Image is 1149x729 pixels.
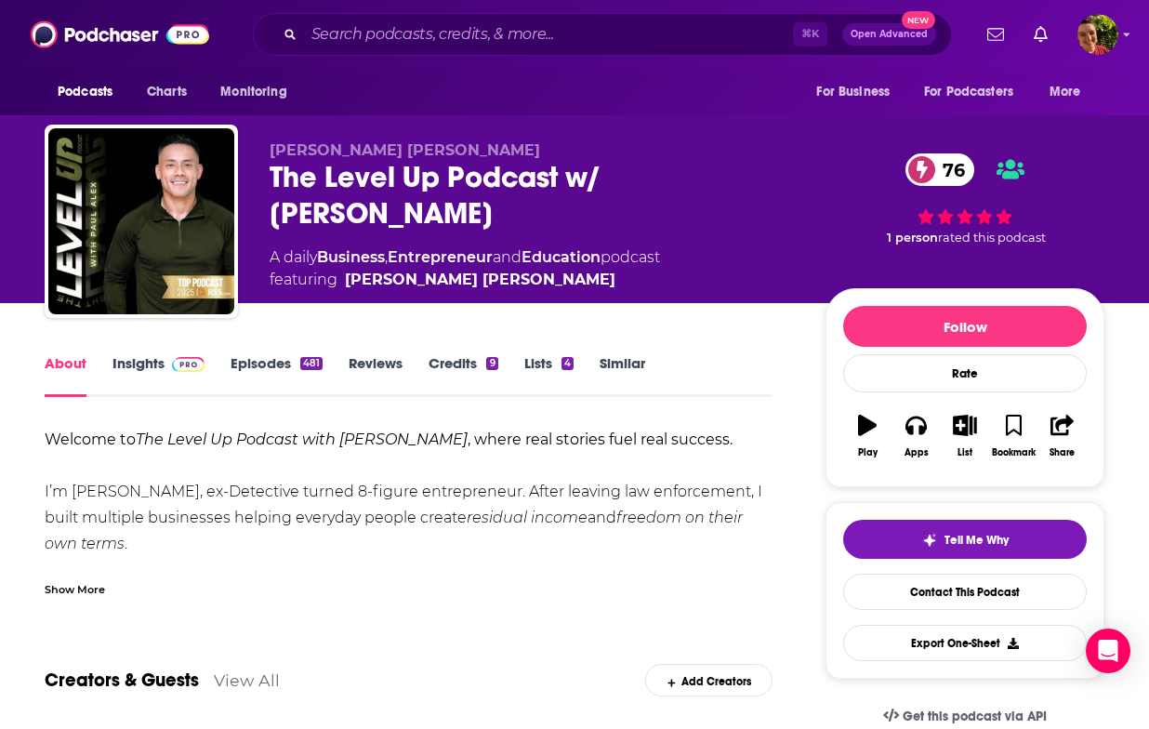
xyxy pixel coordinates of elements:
[429,354,497,397] a: Credits9
[524,354,574,397] a: Lists4
[793,22,827,46] span: ⌘ K
[843,574,1087,610] a: Contact This Podcast
[522,248,601,266] a: Education
[1037,74,1104,110] button: open menu
[941,403,989,470] button: List
[922,533,937,548] img: tell me why sparkle
[858,447,878,458] div: Play
[903,709,1047,724] span: Get this podcast via API
[561,357,574,370] div: 4
[172,357,205,372] img: Podchaser Pro
[270,141,540,159] span: [PERSON_NAME] [PERSON_NAME]
[136,431,468,448] em: The Level Up Podcast with [PERSON_NAME]
[816,79,890,105] span: For Business
[938,231,1046,245] span: rated this podcast
[467,509,588,526] em: residual income
[905,447,929,458] div: Apps
[825,141,1104,258] div: 76 1 personrated this podcast
[45,354,86,397] a: About
[317,248,385,266] a: Business
[493,248,522,266] span: and
[486,357,497,370] div: 9
[957,447,972,458] div: List
[842,23,936,46] button: Open AdvancedNew
[924,79,1013,105] span: For Podcasters
[1077,14,1118,55] span: Logged in as Marz
[924,153,974,186] span: 76
[1050,447,1075,458] div: Share
[270,269,660,291] span: featuring
[388,248,493,266] a: Entrepreneur
[989,403,1037,470] button: Bookmark
[992,447,1036,458] div: Bookmark
[843,354,1087,392] div: Rate
[1038,403,1087,470] button: Share
[1050,79,1081,105] span: More
[887,231,938,245] span: 1 person
[843,306,1087,347] button: Follow
[891,403,940,470] button: Apps
[902,11,935,29] span: New
[385,248,388,266] span: ,
[600,354,645,397] a: Similar
[207,74,310,110] button: open menu
[803,74,913,110] button: open menu
[135,74,198,110] a: Charts
[905,153,974,186] a: 76
[147,79,187,105] span: Charts
[231,354,323,397] a: Episodes481
[980,19,1011,50] a: Show notifications dropdown
[843,403,891,470] button: Play
[944,533,1009,548] span: Tell Me Why
[1077,14,1118,55] img: User Profile
[45,431,733,448] strong: Welcome to , where real stories fuel real success.
[843,625,1087,661] button: Export One-Sheet
[270,246,660,291] div: A daily podcast
[31,17,209,52] img: Podchaser - Follow, Share and Rate Podcasts
[843,520,1087,559] button: tell me why sparkleTell Me Why
[220,79,286,105] span: Monitoring
[58,79,112,105] span: Podcasts
[912,74,1040,110] button: open menu
[45,669,199,692] a: Creators & Guests
[349,354,403,397] a: Reviews
[1026,19,1055,50] a: Show notifications dropdown
[851,30,928,39] span: Open Advanced
[1086,629,1130,673] div: Open Intercom Messenger
[45,74,137,110] button: open menu
[112,354,205,397] a: InsightsPodchaser Pro
[1077,14,1118,55] button: Show profile menu
[48,128,234,314] img: The Level Up Podcast w/ Paul Alex
[304,20,793,49] input: Search podcasts, credits, & more...
[253,13,952,56] div: Search podcasts, credits, & more...
[300,357,323,370] div: 481
[645,664,773,696] div: Add Creators
[345,269,615,291] a: Paul Alex Espinoza
[214,670,280,690] a: View All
